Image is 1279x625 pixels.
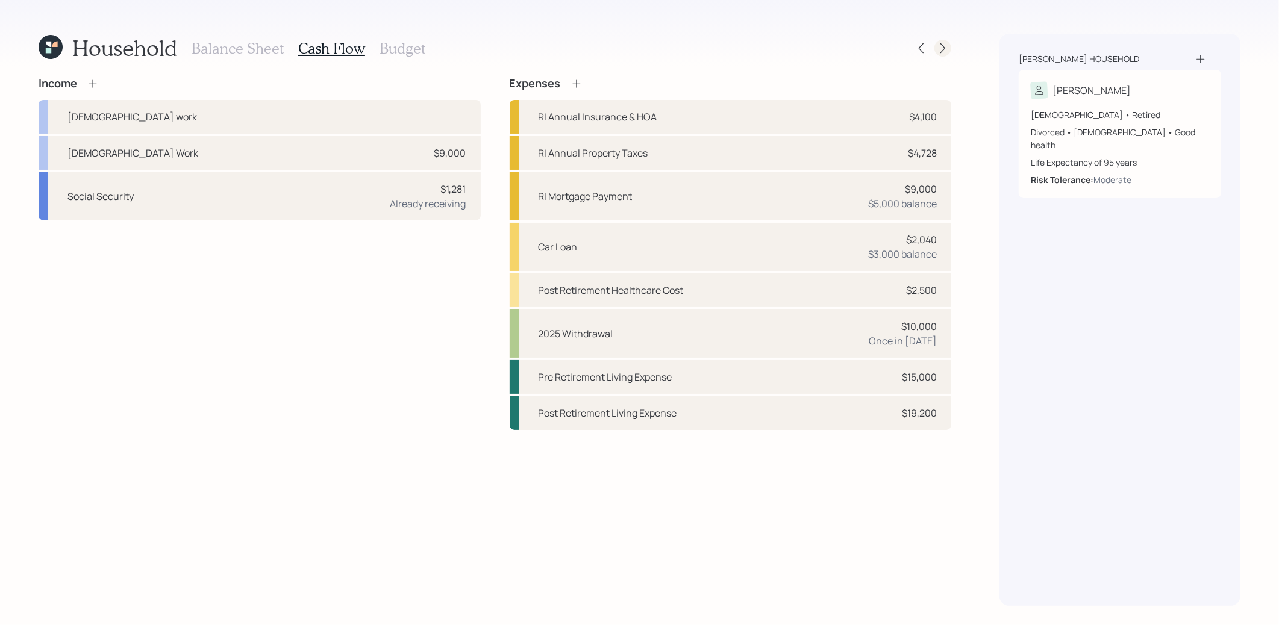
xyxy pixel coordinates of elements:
[1031,108,1209,121] div: [DEMOGRAPHIC_DATA] • Retired
[67,189,134,204] div: Social Security
[441,182,466,196] div: $1,281
[1093,173,1131,186] div: Moderate
[901,319,937,334] div: $10,000
[902,406,937,420] div: $19,200
[539,406,677,420] div: Post Retirement Living Expense
[902,370,937,384] div: $15,000
[909,110,937,124] div: $4,100
[539,326,613,341] div: 2025 Withdrawal
[539,110,657,124] div: RI Annual Insurance & HOA
[868,247,937,261] div: $3,000 balance
[906,283,937,297] div: $2,500
[539,283,684,297] div: Post Retirement Healthcare Cost
[906,232,937,247] div: $2,040
[1031,156,1209,169] div: Life Expectancy of 95 years
[869,334,937,348] div: Once in [DATE]
[868,196,937,211] div: $5,000 balance
[539,146,648,160] div: RI Annual Property Taxes
[380,40,425,57] h3: Budget
[72,35,177,61] h1: Household
[67,110,197,124] div: [DEMOGRAPHIC_DATA] work
[539,240,578,254] div: Car Loan
[1052,83,1131,98] div: [PERSON_NAME]
[390,196,466,211] div: Already receiving
[1031,174,1093,185] b: Risk Tolerance:
[39,77,77,90] h4: Income
[905,182,937,196] div: $9,000
[510,77,561,90] h4: Expenses
[298,40,365,57] h3: Cash Flow
[67,146,198,160] div: [DEMOGRAPHIC_DATA] Work
[908,146,937,160] div: $4,728
[1031,126,1209,151] div: Divorced • [DEMOGRAPHIC_DATA] • Good health
[434,146,466,160] div: $9,000
[192,40,284,57] h3: Balance Sheet
[539,189,633,204] div: RI Mortgage Payment
[539,370,672,384] div: Pre Retirement Living Expense
[1019,53,1139,65] div: [PERSON_NAME] household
